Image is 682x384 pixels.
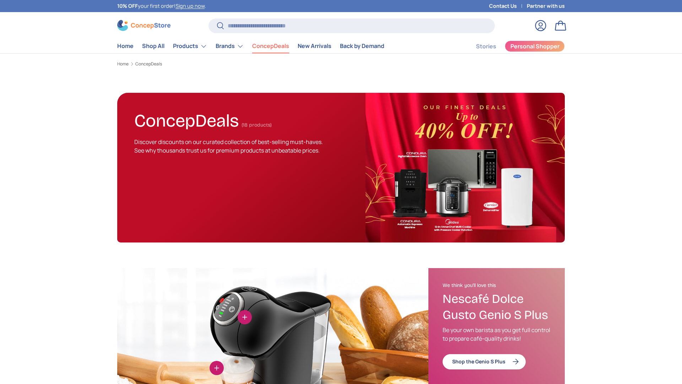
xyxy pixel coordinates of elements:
a: ConcepDeals [135,62,162,66]
h3: Nescafé Dolce Gusto Genio S Plus [443,291,551,323]
a: Stories [476,39,496,53]
nav: Secondary [459,39,565,53]
img: ConcepDeals [366,93,565,242]
a: ConcepDeals [252,39,289,53]
strong: 10% OFF [117,2,138,9]
a: Products [173,39,207,53]
summary: Brands [211,39,248,53]
a: Personal Shopper [505,41,565,52]
a: Home [117,39,134,53]
nav: Breadcrumbs [117,61,565,67]
img: ConcepStore [117,20,170,31]
h2: We think you'll love this [443,282,551,289]
a: Contact Us [489,2,527,10]
a: Back by Demand [340,39,384,53]
a: Shop All [142,39,164,53]
a: Brands [216,39,244,53]
h1: ConcepDeals [134,107,239,131]
span: Discover discounts on our curated collection of best-selling must-haves. See why thousands trust ... [134,138,323,154]
p: your first order! . [117,2,206,10]
a: Home [117,62,129,66]
span: Personal Shopper [510,43,559,49]
span: (18 products) [242,122,272,128]
p: Be your own barista as you get full control to prepare café-quality drinks! [443,326,551,343]
summary: Products [169,39,211,53]
a: Partner with us [527,2,565,10]
nav: Primary [117,39,384,53]
a: New Arrivals [298,39,331,53]
a: Sign up now [175,2,205,9]
a: Shop the Genio S Plus [443,354,526,369]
